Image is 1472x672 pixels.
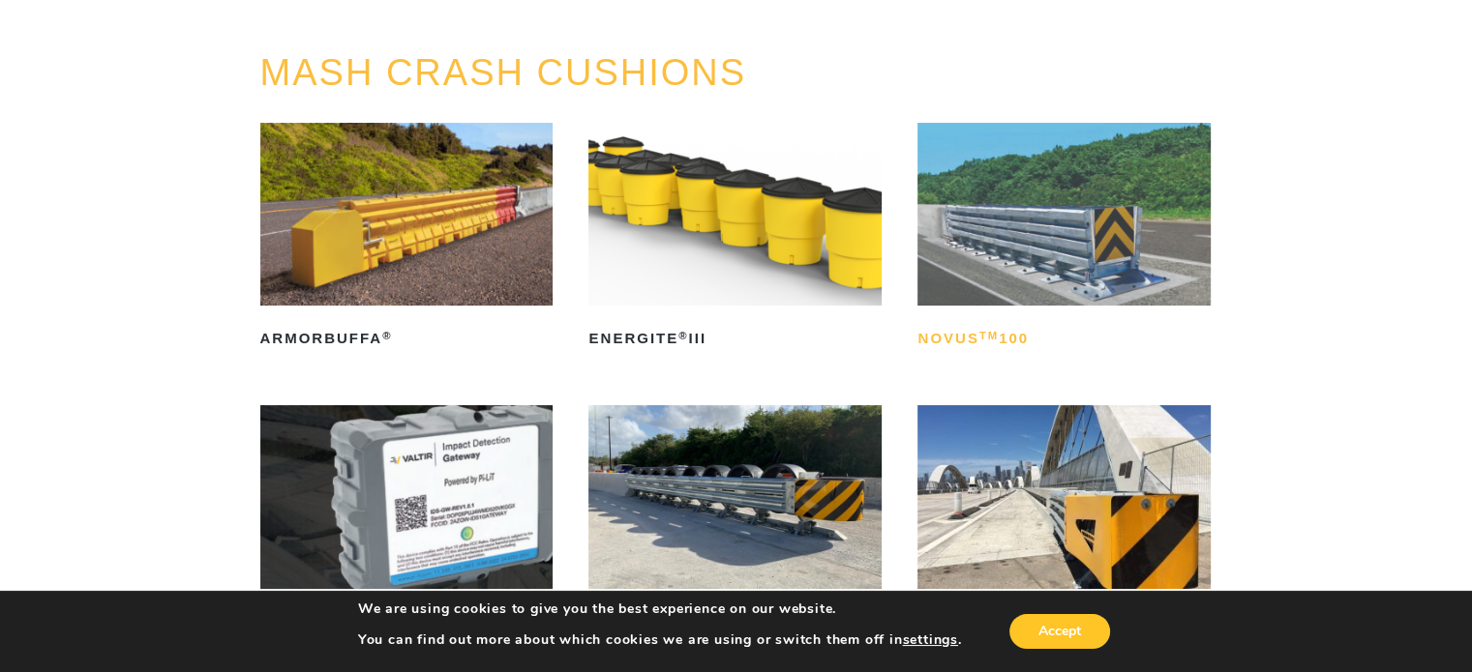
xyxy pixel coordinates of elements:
[260,123,554,354] a: ArmorBuffa®
[358,631,962,649] p: You can find out more about which cookies we are using or switch them off in .
[678,330,688,341] sup: ®
[260,52,747,93] a: MASH CRASH CUSHIONS
[260,405,554,652] a: PI-LITTMImpact Detection System
[588,405,882,636] a: QuadGuard®Elite M10
[902,631,957,649] button: settings
[917,323,1211,354] h2: NOVUS 100
[260,323,554,354] h2: ArmorBuffa
[358,600,962,618] p: We are using cookies to give you the best experience on our website.
[979,330,999,341] sup: TM
[588,123,882,354] a: ENERGITE®III
[917,405,1211,636] a: QuadGuard®M10
[917,123,1211,354] a: NOVUSTM100
[382,330,392,341] sup: ®
[588,323,882,354] h2: ENERGITE III
[1009,614,1110,649] button: Accept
